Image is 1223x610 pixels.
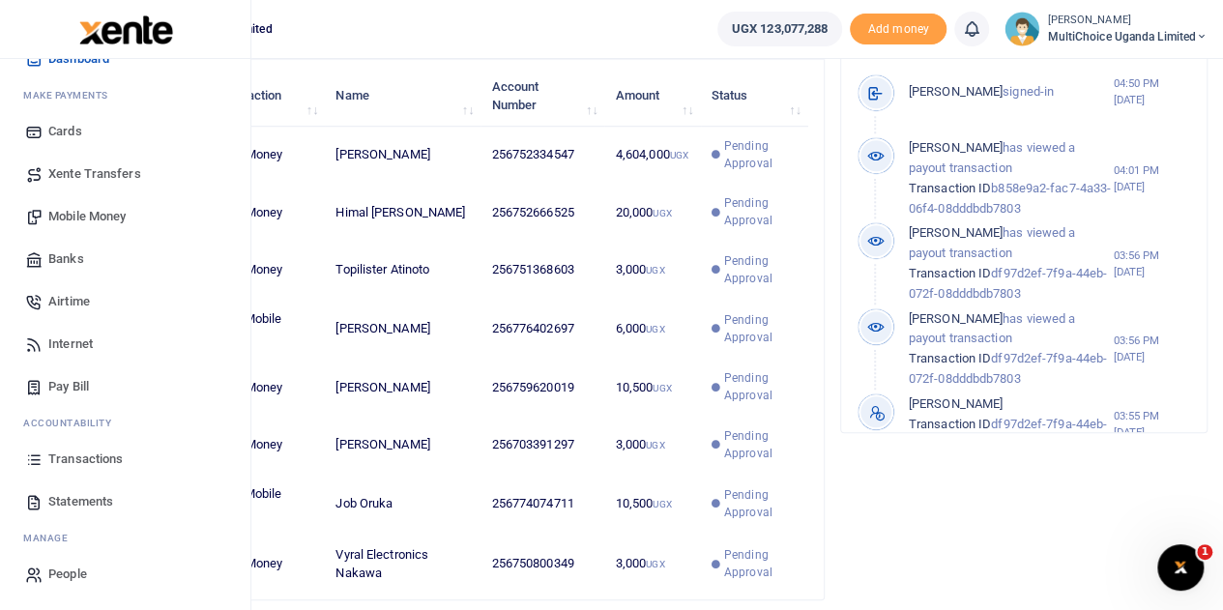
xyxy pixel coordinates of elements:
[909,396,1003,411] span: [PERSON_NAME]
[717,12,843,46] a: UGX 123,077,288
[701,66,808,126] th: Status: activate to sort column ascending
[325,127,480,184] td: [PERSON_NAME]
[653,499,671,509] small: UGX
[1113,333,1191,365] small: 03:56 PM [DATE]
[325,184,480,241] td: Himal [PERSON_NAME]
[1047,13,1208,29] small: [PERSON_NAME]
[1113,247,1191,280] small: 03:56 PM [DATE]
[1005,12,1039,46] img: profile-user
[724,369,798,404] span: Pending Approval
[48,292,90,311] span: Airtime
[1113,75,1191,108] small: 04:50 PM [DATE]
[732,19,829,39] span: UGX 123,077,288
[48,334,93,354] span: Internet
[724,311,798,346] span: Pending Approval
[909,309,1114,390] p: has viewed a payout transaction df97d2ef-7f9a-44eb-072f-08dddbdb7803
[15,110,235,153] a: Cards
[909,138,1114,218] p: has viewed a payout transaction b858e9a2-fac7-4a33-06f4-08dddbdb7803
[480,66,604,126] th: Account Number: activate to sort column ascending
[1113,162,1191,195] small: 04:01 PM [DATE]
[325,534,480,593] td: Vyral Electronics Nakawa
[325,241,480,298] td: Topilister Atinoto
[604,241,700,298] td: 3,000
[1047,28,1208,45] span: MultiChoice Uganda Limited
[203,127,325,184] td: Airtel Money
[909,351,991,365] span: Transaction ID
[604,417,700,474] td: 3,000
[203,241,325,298] td: Airtel Money
[15,80,235,110] li: M
[203,184,325,241] td: Airtel Money
[15,438,235,480] a: Transactions
[203,66,325,126] th: Transaction: activate to sort column ascending
[325,299,480,359] td: [PERSON_NAME]
[604,474,700,534] td: 10,500
[480,417,604,474] td: 256703391297
[33,88,108,102] span: ake Payments
[909,311,1003,326] span: [PERSON_NAME]
[909,84,1003,99] span: [PERSON_NAME]
[480,534,604,593] td: 256750800349
[325,66,480,126] th: Name: activate to sort column ascending
[604,66,700,126] th: Amount: activate to sort column ascending
[48,122,82,141] span: Cards
[724,194,798,229] span: Pending Approval
[48,164,141,184] span: Xente Transfers
[724,137,798,172] span: Pending Approval
[325,417,480,474] td: [PERSON_NAME]
[604,127,700,184] td: 4,604,000
[15,153,235,195] a: Xente Transfers
[48,207,126,226] span: Mobile Money
[1197,544,1212,560] span: 1
[325,359,480,416] td: [PERSON_NAME]
[850,14,946,45] span: Add money
[38,416,111,430] span: countability
[670,150,688,160] small: UGX
[79,15,173,44] img: logo-large
[909,417,991,431] span: Transaction ID
[15,38,235,80] a: Dashboard
[48,49,109,69] span: Dashboard
[909,225,1003,240] span: [PERSON_NAME]
[480,299,604,359] td: 256776402697
[1157,544,1204,591] iframe: Intercom live chat
[604,534,700,593] td: 3,000
[646,265,664,276] small: UGX
[909,82,1114,102] p: signed-in
[850,14,946,45] li: Toup your wallet
[480,127,604,184] td: 256752334547
[203,359,325,416] td: Airtel Money
[15,480,235,523] a: Statements
[909,266,991,280] span: Transaction ID
[646,559,664,569] small: UGX
[850,20,946,35] a: Add money
[203,474,325,534] td: MTN Mobile Money
[48,565,87,584] span: People
[203,299,325,359] td: MTN Mobile Money
[724,486,798,521] span: Pending Approval
[15,553,235,595] a: People
[480,184,604,241] td: 256752666525
[15,195,235,238] a: Mobile Money
[48,249,84,269] span: Banks
[646,440,664,450] small: UGX
[77,21,173,36] a: logo-small logo-large logo-large
[604,184,700,241] td: 20,000
[653,208,671,218] small: UGX
[724,252,798,287] span: Pending Approval
[48,377,89,396] span: Pay Bill
[653,383,671,393] small: UGX
[15,523,235,553] li: M
[15,280,235,323] a: Airtime
[15,408,235,438] li: Ac
[480,241,604,298] td: 256751368603
[724,546,798,581] span: Pending Approval
[15,365,235,408] a: Pay Bill
[33,531,69,545] span: anage
[480,359,604,416] td: 256759620019
[724,427,798,462] span: Pending Approval
[15,238,235,280] a: Banks
[1005,12,1208,46] a: profile-user [PERSON_NAME] MultiChoice Uganda Limited
[604,359,700,416] td: 10,500
[909,394,1114,454] p: df97d2ef-7f9a-44eb-072f-08dddbdb7803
